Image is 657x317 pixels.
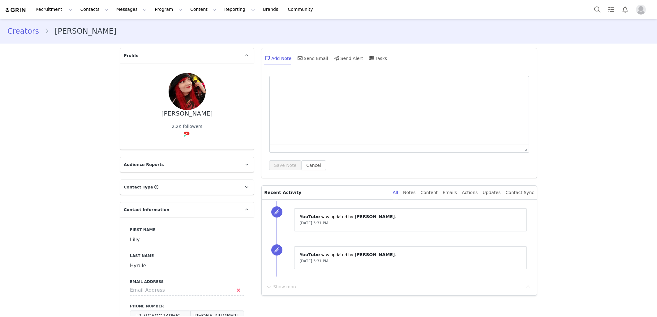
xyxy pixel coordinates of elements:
[124,53,139,59] span: Profile
[299,214,320,219] span: YouTube
[269,160,301,170] button: Save Note
[264,51,291,66] div: Add Note
[124,184,153,190] span: Contact Type
[161,110,213,117] div: [PERSON_NAME]
[221,2,259,16] button: Reporting
[32,2,76,16] button: Recruitment
[7,26,45,37] a: Creators
[270,79,529,145] iframe: Rich Text Area
[130,303,244,309] label: Phone Number
[299,259,328,263] span: [DATE] 3:31 PM
[636,5,646,15] img: placeholder-profile.jpg
[284,2,320,16] a: Community
[505,186,534,200] div: Contact Sync
[299,252,320,257] span: YouTube
[259,2,284,16] a: Brands
[265,282,298,292] button: Show more
[354,252,395,257] span: [PERSON_NAME]
[151,2,186,16] button: Program
[5,7,27,13] img: grin logo
[483,186,500,200] div: Updates
[130,279,244,285] label: Email Address
[299,221,328,225] span: [DATE] 3:31 PM
[169,73,206,110] img: 808f8857-5ab8-477e-ba52-d12051d945c3.jpg
[604,2,618,16] a: Tasks
[299,251,522,258] p: ⁨ ⁩ was updated by ⁨ ⁩.
[264,186,388,199] p: Recent Activity
[130,253,244,259] label: Last Name
[443,186,457,200] div: Emails
[393,186,398,200] div: All
[632,5,652,15] button: Profile
[130,285,244,296] input: Email Address
[462,186,478,200] div: Actions
[354,214,395,219] span: [PERSON_NAME]
[296,51,328,66] div: Send Email
[187,2,220,16] button: Content
[77,2,112,16] button: Contacts
[368,51,387,66] div: Tasks
[172,123,202,130] div: 2.2K followers
[301,160,326,170] button: Cancel
[113,2,151,16] button: Messages
[618,2,632,16] button: Notifications
[299,213,522,220] p: ⁨ ⁩ was updated by ⁨ ⁩.
[130,227,244,233] label: First Name
[590,2,604,16] button: Search
[420,186,438,200] div: Content
[124,162,164,168] span: Audience Reports
[522,145,529,152] div: Press the Up and Down arrow keys to resize the editor.
[333,51,363,66] div: Send Alert
[124,207,169,213] span: Contact Information
[403,186,415,200] div: Notes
